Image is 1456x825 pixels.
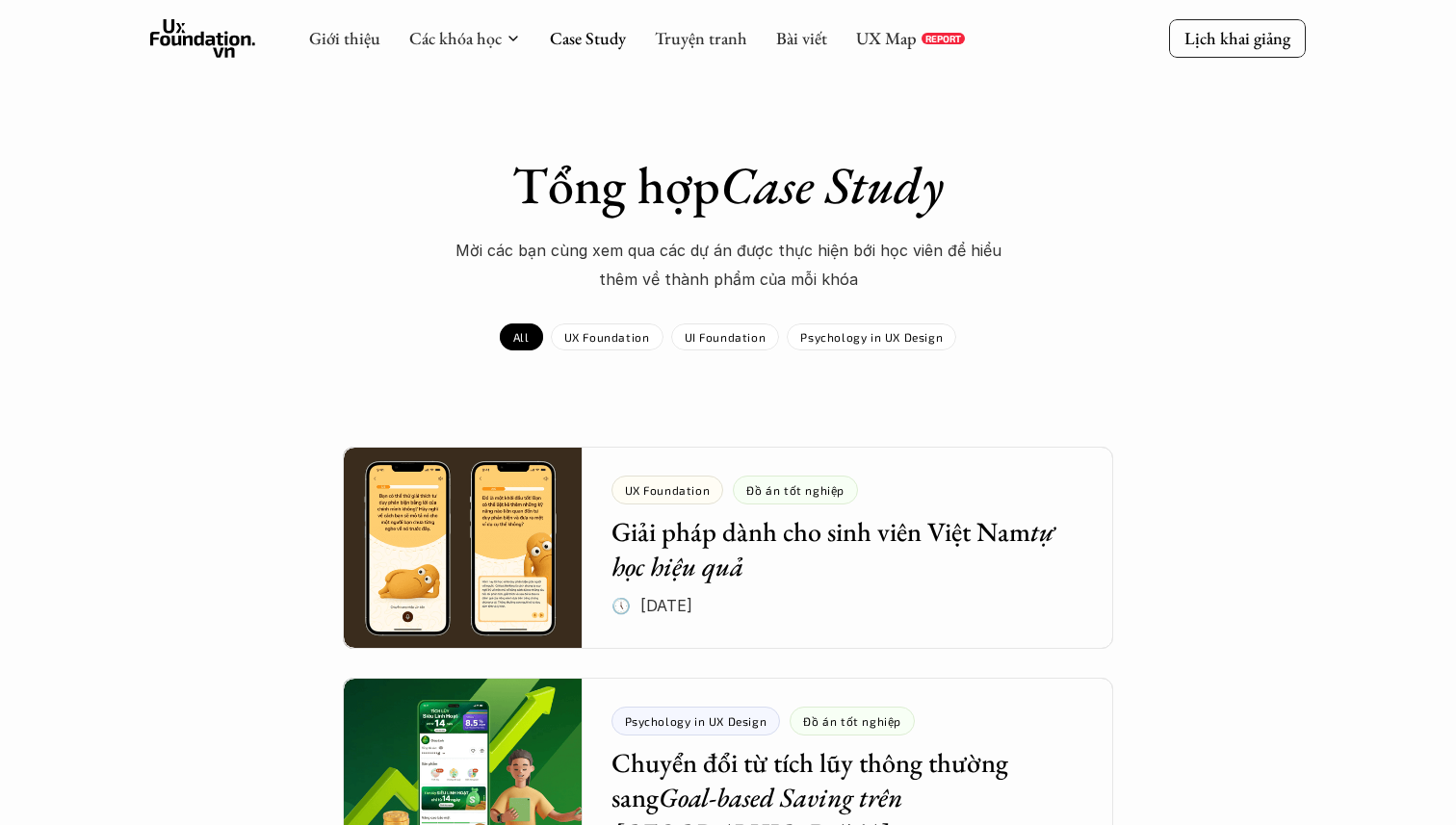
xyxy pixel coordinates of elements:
[655,27,747,49] a: Truyện tranh
[800,330,943,344] p: Psychology in UX Design
[925,33,961,44] p: REPORT
[550,27,626,49] a: Case Study
[671,323,780,350] a: UI Foundation
[1169,19,1306,57] a: Lịch khai giảng
[343,447,1113,649] a: UX FoundationĐồ án tốt nghiệpGiải pháp dành cho sinh viên Việt Namtự học hiệu quả🕔 [DATE]
[1184,27,1290,49] p: Lịch khai giảng
[309,27,380,49] a: Giới thiệu
[720,151,944,219] em: Case Study
[409,27,502,49] a: Các khóa học
[564,330,650,344] p: UX Foundation
[551,323,663,350] a: UX Foundation
[787,323,956,350] a: Psychology in UX Design
[856,27,917,49] a: UX Map
[776,27,827,49] a: Bài viết
[391,154,1065,217] h1: Tổng hợp
[439,236,1017,295] p: Mời các bạn cùng xem qua các dự án được thực hiện bới học viên để hiểu thêm về thành phẩm của mỗi...
[513,330,530,344] p: All
[685,330,767,344] p: UI Foundation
